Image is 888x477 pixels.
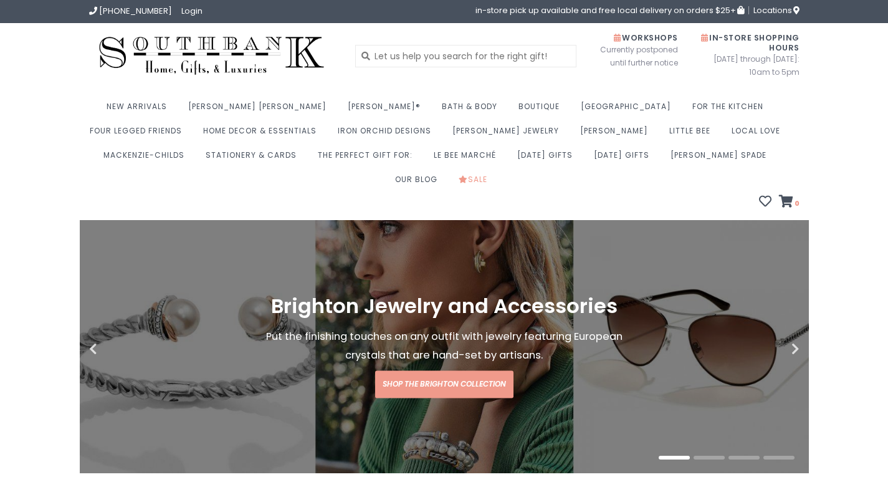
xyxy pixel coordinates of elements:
a: Home Decor & Essentials [203,122,323,147]
span: Workshops [614,32,678,43]
a: Locations [748,6,800,14]
a: [PERSON_NAME]® [348,98,427,122]
a: [DATE] Gifts [594,147,656,171]
a: The perfect gift for: [318,147,419,171]
a: Four Legged Friends [90,122,188,147]
input: Let us help you search for the right gift! [355,45,576,67]
a: Login [181,5,203,17]
span: In-Store Shopping Hours [701,32,800,53]
button: Next [737,343,800,355]
button: Previous [89,343,151,355]
span: 0 [793,198,800,208]
a: Shop the Brighton Collection [375,371,513,398]
a: [PHONE_NUMBER] [89,5,172,17]
a: Bath & Body [442,98,504,122]
img: Southbank Gift Company -- Home, Gifts, and Luxuries [89,32,335,79]
span: in-store pick up available and free local delivery on orders $25+ [475,6,744,14]
span: Put the finishing touches on any outfit with jewelry featuring European crystals that are hand-se... [266,330,623,363]
span: [DATE] through [DATE]: 10am to 5pm [697,52,800,79]
a: [GEOGRAPHIC_DATA] [581,98,677,122]
a: Iron Orchid Designs [338,122,437,147]
a: MacKenzie-Childs [103,147,191,171]
a: Local Love [732,122,786,147]
a: [PERSON_NAME] Spade [671,147,773,171]
a: Boutique [518,98,566,122]
a: Sale [459,171,494,195]
button: 4 of 4 [763,456,795,460]
span: Locations [753,4,800,16]
a: [PERSON_NAME] Jewelry [452,122,565,147]
a: [PERSON_NAME] [PERSON_NAME] [188,98,333,122]
a: For the Kitchen [692,98,770,122]
span: [PHONE_NUMBER] [99,5,172,17]
a: [DATE] Gifts [517,147,579,171]
h1: Brighton Jewelry and Accessories [252,296,636,318]
button: 3 of 4 [728,456,760,460]
button: 2 of 4 [694,456,725,460]
a: Stationery & Cards [206,147,303,171]
button: 1 of 4 [659,456,690,460]
a: [PERSON_NAME] [580,122,654,147]
a: Le Bee Marché [434,147,502,171]
a: Little Bee [669,122,717,147]
a: Our Blog [395,171,444,195]
span: Currently postponed until further notice [585,43,678,69]
a: New Arrivals [107,98,173,122]
a: 0 [779,196,800,209]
